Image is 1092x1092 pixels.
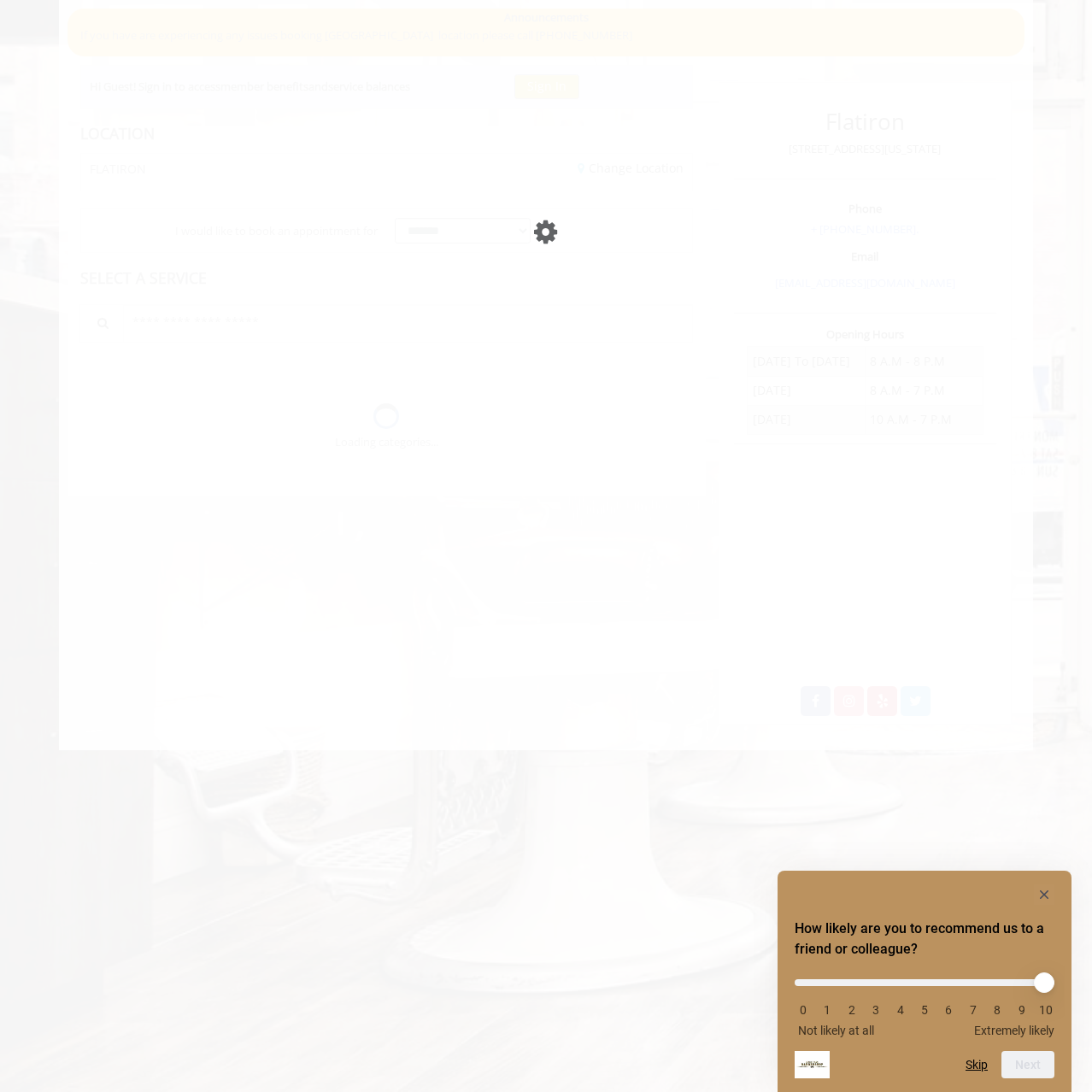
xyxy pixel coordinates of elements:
button: Next question [1001,1051,1054,1078]
div: How likely are you to recommend us to a friend or colleague? Select an option from 0 to 10, with ... [795,884,1054,1078]
h2: How likely are you to recommend us to a friend or colleague? Select an option from 0 to 10, with ... [795,919,1054,960]
span: Not likely at all [798,1024,874,1037]
div: How likely are you to recommend us to a friend or colleague? Select an option from 0 to 10, with ... [795,966,1054,1037]
li: 3 [867,1003,884,1017]
li: 1 [819,1003,836,1017]
li: 2 [843,1003,860,1017]
button: Hide survey [1034,884,1054,905]
li: 5 [916,1003,933,1017]
li: 6 [940,1003,957,1017]
li: 0 [795,1003,812,1017]
li: 7 [965,1003,982,1017]
li: 8 [989,1003,1006,1017]
button: Skip [966,1058,988,1071]
li: 9 [1013,1003,1030,1017]
span: Extremely likely [974,1024,1054,1037]
li: 4 [892,1003,909,1017]
li: 10 [1037,1003,1054,1017]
